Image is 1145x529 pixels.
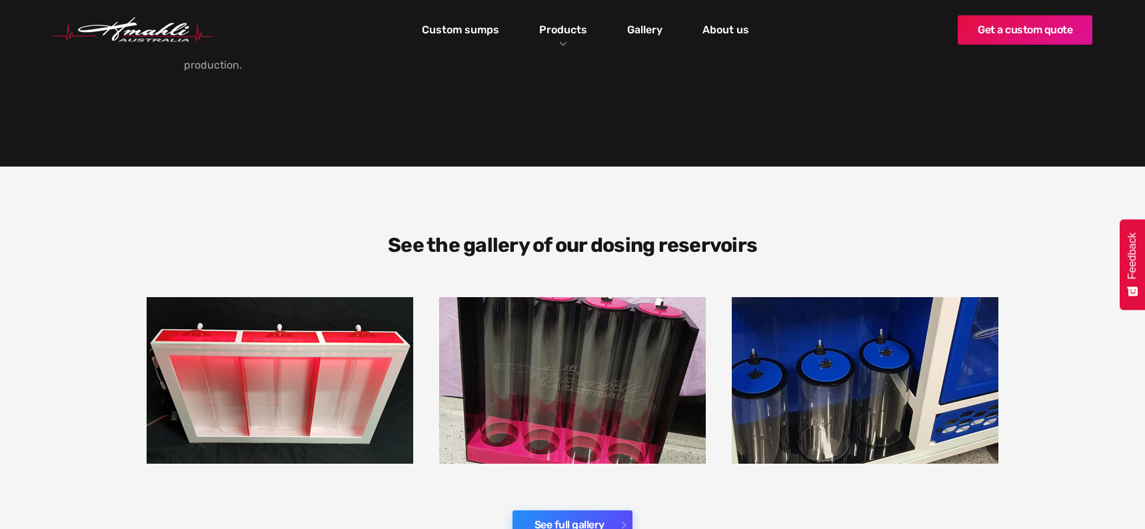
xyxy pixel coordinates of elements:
span: Feedback [1126,233,1138,279]
a: Products [536,20,590,39]
img: Dosing 4 [147,297,413,464]
a: home [53,17,213,43]
a: Gallery [624,19,666,41]
img: Hmahli Australia Logo [53,17,213,43]
a: Custom sumps [419,19,503,41]
button: Feedback - Show survey [1120,219,1145,310]
img: Dosing 2 [732,297,998,464]
img: Dosing 3 [439,297,706,464]
h3: See the gallery of our dosing reservoirs [316,233,829,257]
a: About us [699,19,752,41]
a: Get a custom quote [958,15,1092,45]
